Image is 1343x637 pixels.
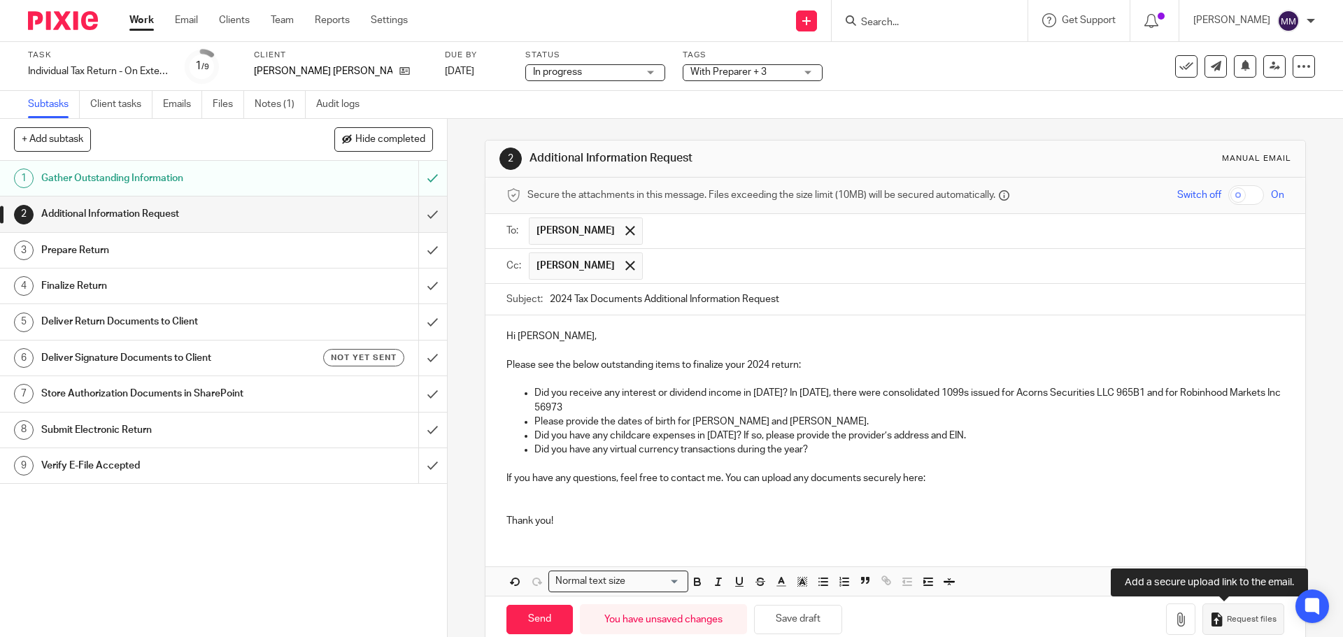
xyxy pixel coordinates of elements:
[14,420,34,440] div: 8
[334,127,433,151] button: Hide completed
[14,169,34,188] div: 1
[506,605,573,635] input: Send
[331,352,397,364] span: Not yet sent
[195,58,209,74] div: 1
[506,471,1284,485] p: If you have any questions, feel free to contact me. You can upload any documents securely here:
[506,259,522,273] label: Cc:
[506,224,522,238] label: To:
[129,13,154,27] a: Work
[41,420,283,441] h1: Submit Electronic Return
[534,429,1284,443] p: Did you have any childcare expenses in [DATE]? If so, please provide the provider’s address and EIN.
[506,329,1284,343] p: Hi [PERSON_NAME],
[14,348,34,368] div: 6
[1277,10,1300,32] img: svg%3E
[254,64,392,78] p: [PERSON_NAME] [PERSON_NAME]
[316,91,370,118] a: Audit logs
[175,13,198,27] a: Email
[14,456,34,475] div: 9
[219,13,250,27] a: Clients
[41,311,283,332] h1: Deliver Return Documents to Client
[580,604,747,634] div: You have unsaved changes
[1177,188,1221,202] span: Switch off
[14,241,34,260] div: 3
[14,205,34,224] div: 2
[14,276,34,296] div: 4
[28,64,168,78] div: Individual Tax Return - On Extension
[630,574,680,589] input: Search for option
[530,151,925,166] h1: Additional Information Request
[534,386,1284,415] p: Did you receive any interest or dividend income in [DATE]? In [DATE], there were consolidated 109...
[41,348,283,368] h1: Deliver Signature Documents to Client
[445,66,474,76] span: [DATE]
[1193,13,1270,27] p: [PERSON_NAME]
[1227,614,1277,625] span: Request files
[527,188,995,202] span: Secure the attachments in this message. Files exceeding the size limit (10MB) will be secured aut...
[28,50,168,61] label: Task
[754,605,842,635] button: Save draft
[201,63,209,71] small: /9
[1271,188,1284,202] span: On
[41,275,283,296] h1: Finalize Return
[506,292,543,306] label: Subject:
[41,168,283,189] h1: Gather Outstanding Information
[355,134,425,145] span: Hide completed
[271,13,294,27] a: Team
[533,67,582,77] span: In progress
[14,313,34,332] div: 5
[525,50,665,61] label: Status
[163,91,202,118] a: Emails
[506,358,1284,372] p: Please see the below outstanding items to finalize your 2024 return:
[41,203,283,224] h1: Additional Information Request
[90,91,152,118] a: Client tasks
[537,259,615,273] span: [PERSON_NAME]
[315,13,350,27] a: Reports
[14,384,34,403] div: 7
[41,383,283,404] h1: Store Authorization Documents in SharePoint
[445,50,508,61] label: Due by
[534,443,1284,457] p: Did you have any virtual currency transactions during the year?
[537,224,615,238] span: [PERSON_NAME]
[683,50,823,61] label: Tags
[499,148,522,170] div: 2
[1062,15,1116,25] span: Get Support
[1202,603,1284,635] button: Request files
[506,514,1284,528] p: Thank you!
[213,91,244,118] a: Files
[371,13,408,27] a: Settings
[41,455,283,476] h1: Verify E-File Accepted
[690,67,767,77] span: With Preparer + 3
[28,11,98,30] img: Pixie
[41,240,283,261] h1: Prepare Return
[552,574,628,589] span: Normal text size
[548,571,688,592] div: Search for option
[14,127,91,151] button: + Add subtask
[534,415,1284,429] p: Please provide the dates of birth for [PERSON_NAME] and [PERSON_NAME].
[255,91,306,118] a: Notes (1)
[860,17,986,29] input: Search
[28,91,80,118] a: Subtasks
[254,50,427,61] label: Client
[1222,153,1291,164] div: Manual email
